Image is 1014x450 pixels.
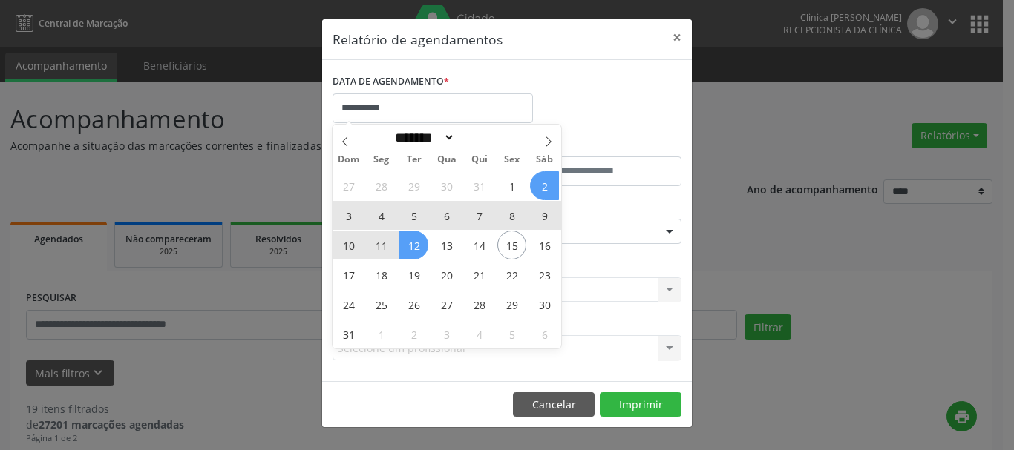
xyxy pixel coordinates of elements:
[465,320,494,348] span: Setembro 4, 2025
[600,392,681,417] button: Imprimir
[496,155,529,165] span: Sex
[530,290,559,319] span: Agosto 30, 2025
[367,290,396,319] span: Agosto 25, 2025
[367,201,396,230] span: Agosto 4, 2025
[432,171,461,200] span: Julho 30, 2025
[334,290,363,319] span: Agosto 24, 2025
[513,392,595,417] button: Cancelar
[334,171,363,200] span: Julho 27, 2025
[465,260,494,289] span: Agosto 21, 2025
[399,320,428,348] span: Setembro 2, 2025
[431,155,463,165] span: Qua
[334,201,363,230] span: Agosto 3, 2025
[432,320,461,348] span: Setembro 3, 2025
[530,171,559,200] span: Agosto 2, 2025
[497,290,526,319] span: Agosto 29, 2025
[497,320,526,348] span: Setembro 5, 2025
[390,130,455,145] select: Month
[530,260,559,289] span: Agosto 23, 2025
[530,320,559,348] span: Setembro 6, 2025
[367,320,396,348] span: Setembro 1, 2025
[497,231,526,259] span: Agosto 15, 2025
[399,201,428,230] span: Agosto 5, 2025
[333,30,503,49] h5: Relatório de agendamentos
[334,320,363,348] span: Agosto 31, 2025
[432,201,461,230] span: Agosto 6, 2025
[399,231,428,259] span: Agosto 12, 2025
[334,231,363,259] span: Agosto 10, 2025
[432,231,461,259] span: Agosto 13, 2025
[530,201,559,230] span: Agosto 9, 2025
[367,260,396,289] span: Agosto 18, 2025
[334,260,363,289] span: Agosto 17, 2025
[529,155,561,165] span: Sáb
[463,155,496,165] span: Qui
[455,130,504,145] input: Year
[399,290,428,319] span: Agosto 26, 2025
[432,290,461,319] span: Agosto 27, 2025
[367,231,396,259] span: Agosto 11, 2025
[367,171,396,200] span: Julho 28, 2025
[365,155,398,165] span: Seg
[530,231,559,259] span: Agosto 16, 2025
[465,290,494,319] span: Agosto 28, 2025
[497,171,526,200] span: Agosto 1, 2025
[399,171,428,200] span: Julho 29, 2025
[399,260,428,289] span: Agosto 19, 2025
[662,19,692,56] button: Close
[333,155,365,165] span: Dom
[465,171,494,200] span: Julho 31, 2025
[465,201,494,230] span: Agosto 7, 2025
[333,70,449,93] label: DATA DE AGENDAMENTO
[497,260,526,289] span: Agosto 22, 2025
[465,231,494,259] span: Agosto 14, 2025
[432,260,461,289] span: Agosto 20, 2025
[398,155,431,165] span: Ter
[497,201,526,230] span: Agosto 8, 2025
[511,133,681,156] label: ATÉ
